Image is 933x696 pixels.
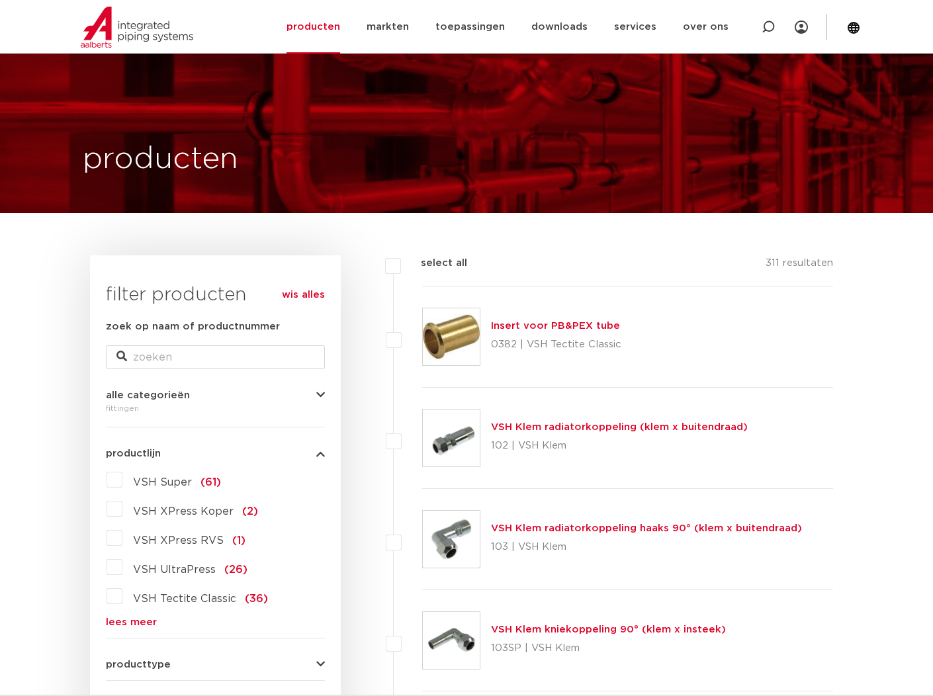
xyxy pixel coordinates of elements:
[106,282,325,308] h3: filter producten
[106,345,325,369] input: zoeken
[106,449,325,458] button: productlijn
[766,255,833,276] p: 311 resultaten
[133,593,236,604] span: VSH Tectite Classic
[282,287,325,303] a: wis alles
[106,660,325,670] button: producttype
[491,625,726,634] a: VSH Klem kniekoppeling 90° (klem x insteek)
[133,506,234,517] span: VSH XPress Koper
[423,511,480,568] img: Thumbnail for VSH Klem radiatorkoppeling haaks 90° (klem x buitendraad)
[423,410,480,466] img: Thumbnail for VSH Klem radiatorkoppeling (klem x buitendraad)
[133,564,216,575] span: VSH UltraPress
[491,422,748,432] a: VSH Klem radiatorkoppeling (klem x buitendraad)
[423,308,480,365] img: Thumbnail for Insert voor PB&PEX tube
[423,612,480,669] img: Thumbnail for VSH Klem kniekoppeling 90° (klem x insteek)
[106,319,280,335] label: zoek op naam of productnummer
[106,449,161,458] span: productlijn
[200,477,221,488] span: (61)
[133,477,192,488] span: VSH Super
[491,435,748,457] p: 102 | VSH Klem
[491,523,802,533] a: VSH Klem radiatorkoppeling haaks 90° (klem x buitendraad)
[224,564,247,575] span: (26)
[491,321,620,331] a: Insert voor PB&PEX tube
[106,660,171,670] span: producttype
[242,506,258,517] span: (2)
[106,390,190,400] span: alle categorieën
[232,535,245,546] span: (1)
[491,537,802,558] p: 103 | VSH Klem
[106,390,325,400] button: alle categorieën
[83,138,238,181] h1: producten
[106,617,325,627] a: lees meer
[491,334,621,355] p: 0382 | VSH Tectite Classic
[491,638,726,659] p: 103SP | VSH Klem
[401,255,467,271] label: select all
[133,535,224,546] span: VSH XPress RVS
[245,593,268,604] span: (36)
[106,400,325,416] div: fittingen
